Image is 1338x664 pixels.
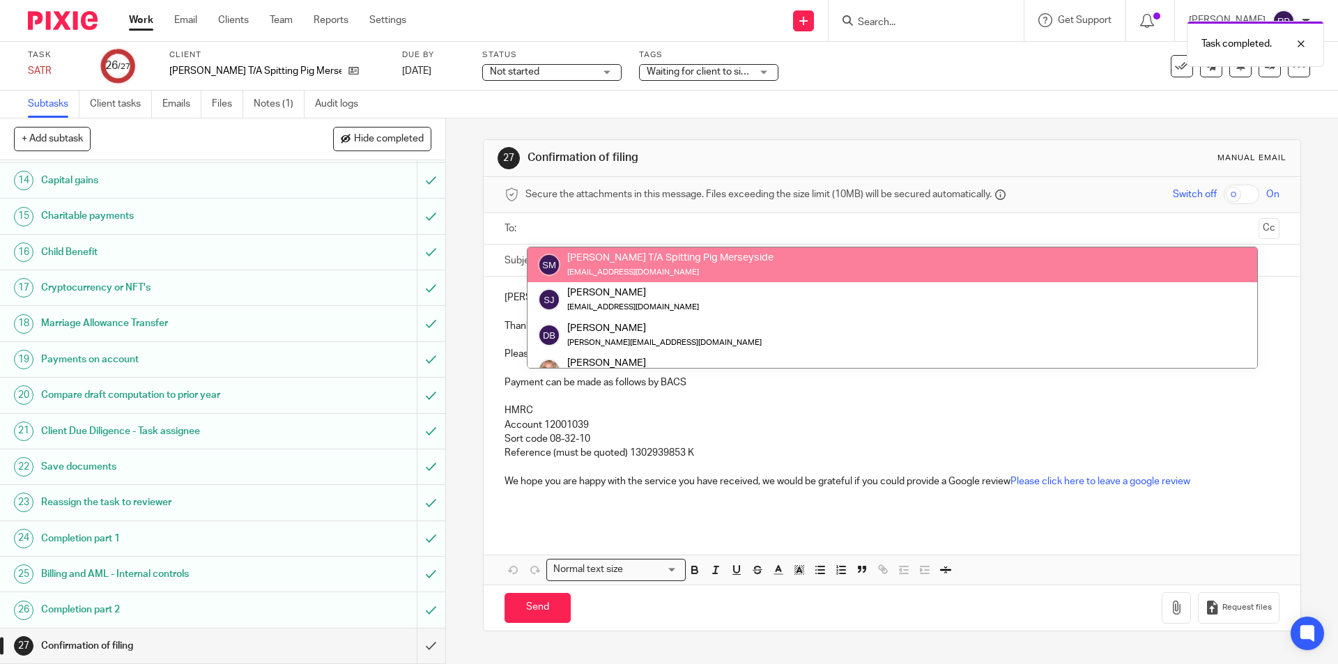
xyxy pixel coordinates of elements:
p: Reference (must be quoted) 1302939853 K [505,446,1279,460]
a: Team [270,13,293,27]
a: Work [129,13,153,27]
p: Please find attached your payments/repayments schedule. [505,347,1279,361]
div: Search for option [546,559,686,580]
h1: Marriage Allowance Transfer [41,313,282,334]
h1: Save documents [41,456,282,477]
div: 20 [14,385,33,405]
div: SATR [28,64,84,78]
div: 18 [14,314,33,334]
small: [PERSON_NAME][EMAIL_ADDRESS][DOMAIN_NAME] [567,339,762,346]
p: [PERSON_NAME] [505,291,1279,304]
a: Reports [314,13,348,27]
h1: Completion part 2 [41,599,282,620]
p: Sort code 08-32-10 [505,432,1279,446]
p: Task completed. [1201,37,1272,51]
label: Tags [639,49,778,61]
span: Switch off [1173,187,1217,201]
div: [PERSON_NAME] [567,356,762,370]
span: Waiting for client to sign/approve [647,67,790,77]
div: 23 [14,493,33,512]
label: Due by [402,49,465,61]
img: svg%3E [538,288,560,311]
a: Settings [369,13,406,27]
span: On [1266,187,1279,201]
div: 19 [14,350,33,369]
input: Send [505,593,571,623]
h1: Completion part 1 [41,528,282,549]
label: Client [169,49,385,61]
img: Pixie [28,11,98,30]
div: 26 [105,58,130,74]
a: Files [212,91,243,118]
div: 26 [14,601,33,620]
span: Hide completed [354,134,424,145]
p: Account 12001039 [505,418,1279,432]
h1: Billing and AML - Internal controls [41,564,282,585]
div: 24 [14,529,33,548]
div: [PERSON_NAME] T/A Spitting Pig Merseyside [567,251,774,265]
small: [EMAIL_ADDRESS][DOMAIN_NAME] [567,303,699,311]
label: Subject: [505,254,541,268]
button: + Add subtask [14,127,91,150]
div: 16 [14,242,33,262]
h1: Cryptocurrency or NFT's [41,277,282,298]
div: 17 [14,278,33,298]
h1: Capital gains [41,170,282,191]
span: [DATE] [402,66,431,76]
span: Secure the attachments in this message. Files exceeding the size limit (10MB) will be secured aut... [525,187,992,201]
small: [EMAIL_ADDRESS][DOMAIN_NAME] [567,268,699,276]
div: 21 [14,422,33,441]
a: Notes (1) [254,91,305,118]
a: Audit logs [315,91,369,118]
h1: Confirmation of filing [41,635,282,656]
div: [PERSON_NAME] [567,321,762,334]
p: HMRC [505,403,1279,417]
p: Thank you for signing your tax return which has now been filed with HMRC. [505,319,1279,333]
input: Search for option [627,562,677,577]
div: [PERSON_NAME] [567,286,699,300]
a: Client tasks [90,91,152,118]
button: Hide completed [333,127,431,150]
button: Request files [1198,592,1279,624]
small: /27 [118,63,130,70]
div: Manual email [1217,153,1286,164]
p: Payment can be made as follows by BACS [505,376,1279,389]
span: Normal text size [550,562,626,577]
a: Emails [162,91,201,118]
label: Task [28,49,84,61]
div: 14 [14,171,33,190]
h1: Child Benefit [41,242,282,263]
p: We hope you are happy with the service you have received, we would be grateful if you could provi... [505,474,1279,488]
button: Cc [1259,218,1279,239]
img: svg%3E [538,254,560,276]
h1: Compare draft computation to prior year [41,385,282,406]
label: Status [482,49,622,61]
img: svg%3E [1272,10,1295,32]
div: 27 [14,636,33,656]
h1: Client Due Diligence - Task assignee [41,421,282,442]
div: 25 [14,564,33,584]
div: 22 [14,457,33,477]
a: Email [174,13,197,27]
label: To: [505,222,520,236]
div: 27 [498,147,520,169]
img: svg%3E [538,324,560,346]
h1: Payments on account [41,349,282,370]
a: Clients [218,13,249,27]
p: [PERSON_NAME] T/A Spitting Pig Merseyside [169,64,341,78]
div: 15 [14,207,33,226]
h1: Charitable payments [41,206,282,226]
span: Not started [490,67,539,77]
h1: Confirmation of filing [528,150,922,165]
span: Request files [1222,602,1272,613]
img: SJ.jpg [538,359,560,381]
a: Subtasks [28,91,79,118]
h1: Reassign the task to reviewer [41,492,282,513]
a: Please click here to leave a google review [1010,477,1190,486]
